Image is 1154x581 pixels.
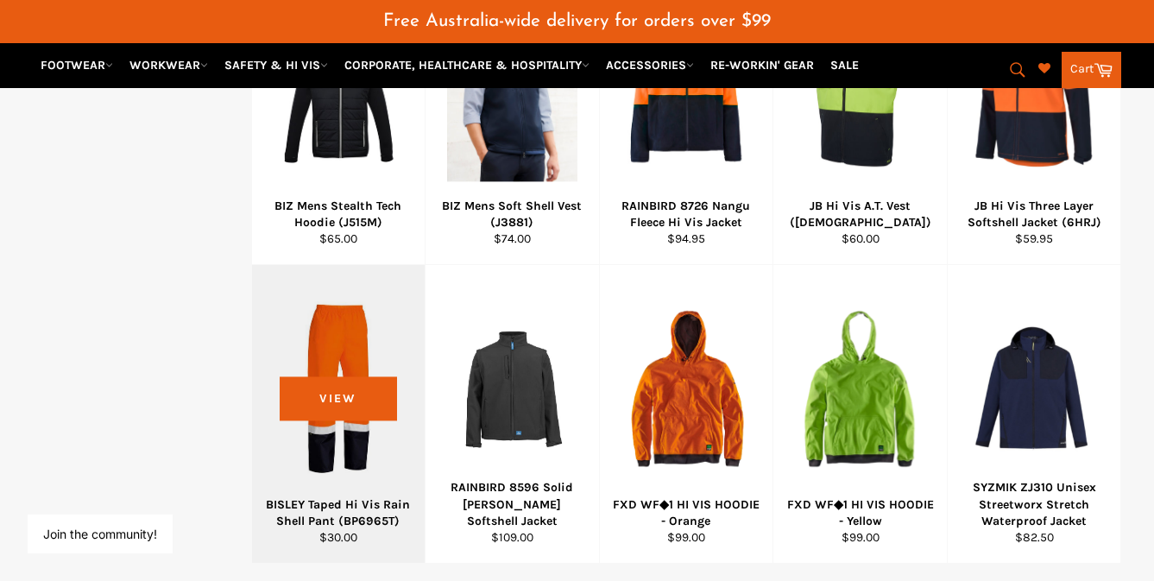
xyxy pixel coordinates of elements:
a: FOOTWEAR [34,50,120,80]
a: ACCESSORIES [599,50,701,80]
div: BIZ Mens Stealth Tech Hoodie (J515M) [262,198,414,231]
div: FXD WF◆1 HI VIS HOODIE - Yellow [785,496,936,530]
div: RAINBIRD 8726 Nangu Fleece Hi Vis Jacket [610,198,762,231]
span: Free Australia-wide delivery for orders over $99 [383,12,771,30]
a: SAFETY & HI VIS [218,50,335,80]
div: JB Hi Vis Three Layer Softshell Jacket (6HRJ) [958,198,1110,231]
a: CORPORATE, HEALTHCARE & HOSPITALITY [337,50,596,80]
div: BIZ Mens Soft Shell Vest (J3881) [437,198,589,231]
button: Join the community! [43,527,157,541]
div: JB Hi Vis A.T. Vest ([DEMOGRAPHIC_DATA]) [785,198,936,231]
a: FXD WF◆1 HI VIS HOODIE - YellowFXD WF◆1 HI VIS HOODIE - Yellow$99.00 [772,265,947,564]
div: RAINBIRD 8596 Solid [PERSON_NAME] Softshell Jacket [437,479,589,529]
a: Cart [1062,52,1121,88]
a: FXD WF◆1 HI VIS HOODIE - OrangeFXD WF◆1 HI VIS HOODIE - Orange$99.00 [599,265,773,564]
a: WORKWEAR [123,50,215,80]
div: FXD WF◆1 HI VIS HOODIE - Orange [610,496,762,530]
a: BISLEY Taped Hi Vis Rain Shell Pant (BP6965T)BISLEY Taped Hi Vis Rain Shell Pant (BP6965T)$30.00View [251,265,426,564]
a: SALE [823,50,866,80]
a: SYZMIK ZJ310 Unisex Streetworx Stretch Waterproof JacketSYZMIK ZJ310 Unisex Streetworx Stretch Wa... [947,265,1121,564]
div: SYZMIK ZJ310 Unisex Streetworx Stretch Waterproof Jacket [958,479,1110,529]
div: BISLEY Taped Hi Vis Rain Shell Pant (BP6965T) [262,496,414,530]
a: RAINBIRD 8596 Solid Landy Softshell JacketRAINBIRD 8596 Solid [PERSON_NAME] Softshell Jacket$109.00 [425,265,599,564]
a: RE-WORKIN' GEAR [703,50,821,80]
